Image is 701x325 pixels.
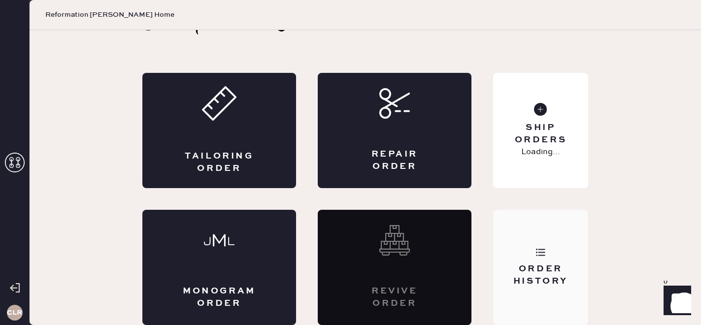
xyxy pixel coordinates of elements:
[7,309,22,316] h3: CLR
[501,122,580,146] div: Ship Orders
[357,285,432,310] div: Revive order
[182,285,257,310] div: Monogram Order
[182,150,257,175] div: Tailoring Order
[357,148,432,173] div: Repair Order
[654,281,697,323] iframe: Front Chat
[318,210,471,325] div: Interested? Contact us at care@hemster.co
[501,263,580,288] div: Order History
[45,10,174,20] span: Reformation [PERSON_NAME] Home
[521,146,560,158] p: Loading...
